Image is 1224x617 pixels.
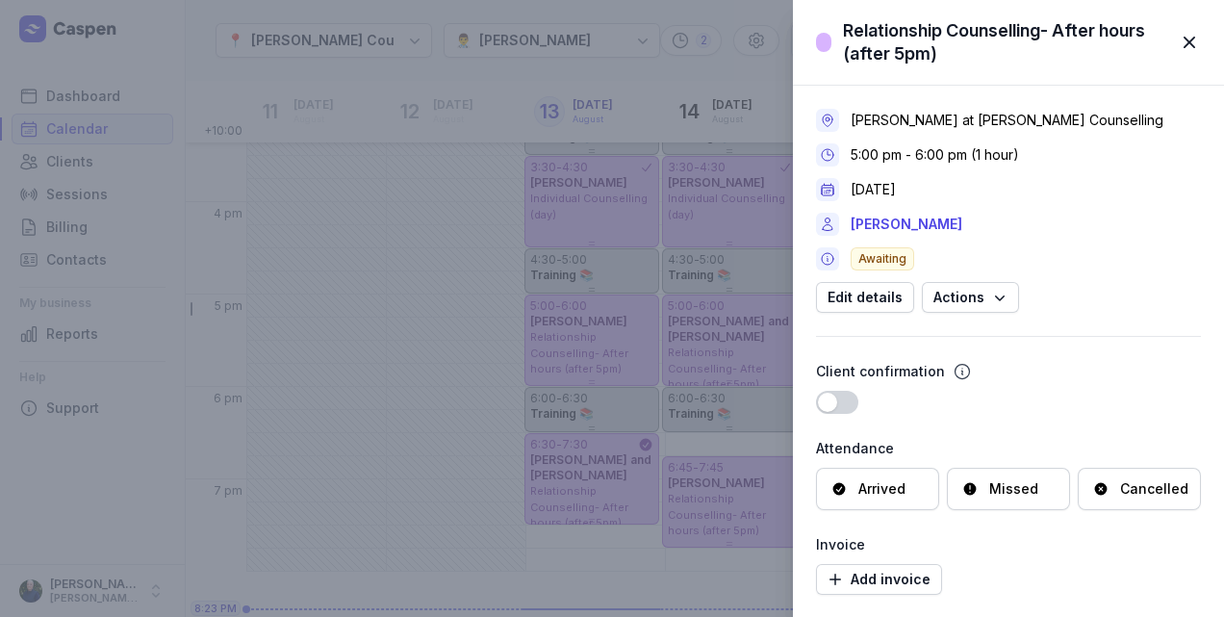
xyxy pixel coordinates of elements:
[851,180,896,199] div: [DATE]
[851,145,1019,165] div: 5:00 pm - 6:00 pm (1 hour)
[851,213,962,236] a: [PERSON_NAME]
[828,286,903,309] span: Edit details
[851,247,914,270] span: Awaiting
[989,479,1038,499] div: Missed
[851,111,1163,130] div: [PERSON_NAME] at [PERSON_NAME] Counselling
[816,533,1201,556] div: Invoice
[816,282,914,313] button: Edit details
[1120,479,1188,499] div: Cancelled
[922,282,1019,313] button: Actions
[858,479,905,499] div: Arrived
[843,19,1166,65] div: Relationship Counselling- After hours (after 5pm)
[816,437,1201,460] div: Attendance
[828,568,931,591] span: Add invoice
[816,360,945,383] div: Client confirmation
[933,286,1007,309] span: Actions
